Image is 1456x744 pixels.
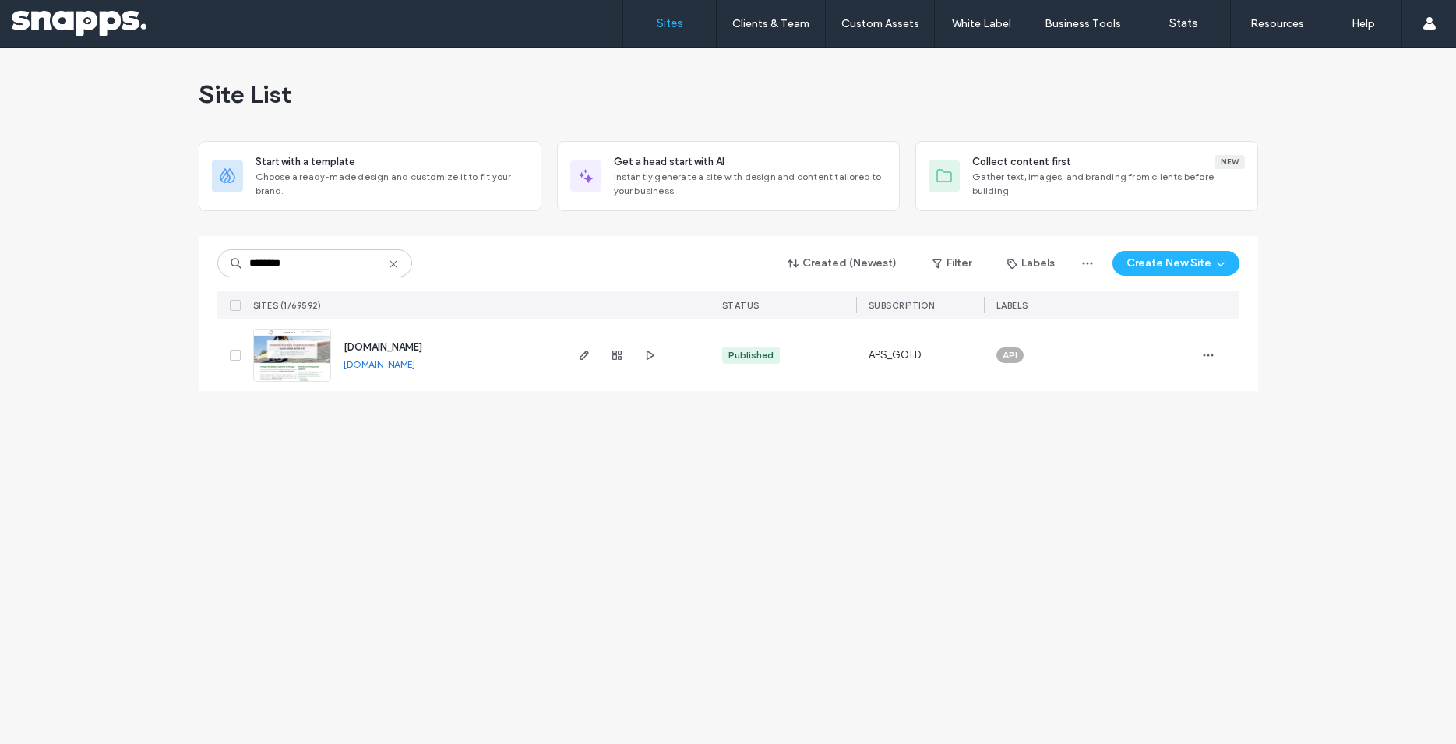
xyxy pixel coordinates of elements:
[952,17,1011,30] label: White Label
[1169,16,1198,30] label: Stats
[993,251,1069,276] button: Labels
[996,300,1028,311] span: LABELS
[1003,348,1017,362] span: API
[256,154,355,170] span: Start with a template
[253,300,322,311] span: SITES (1/69592)
[657,16,683,30] label: Sites
[869,347,922,363] span: APS_GOLD
[972,154,1071,170] span: Collect content first
[722,300,760,311] span: STATUS
[614,154,724,170] span: Get a head start with AI
[199,79,291,110] span: Site List
[841,17,919,30] label: Custom Assets
[917,251,987,276] button: Filter
[1215,155,1245,169] div: New
[256,170,528,198] span: Choose a ready-made design and customize it to fit your brand.
[344,358,415,370] a: [DOMAIN_NAME]
[1112,251,1239,276] button: Create New Site
[774,251,911,276] button: Created (Newest)
[915,141,1258,211] div: Collect content firstNewGather text, images, and branding from clients before building.
[614,170,887,198] span: Instantly generate a site with design and content tailored to your business.
[344,341,422,353] a: [DOMAIN_NAME]
[1045,17,1121,30] label: Business Tools
[728,348,774,362] div: Published
[1250,17,1304,30] label: Resources
[35,11,67,25] span: Help
[869,300,935,311] span: SUBSCRIPTION
[972,170,1245,198] span: Gather text, images, and branding from clients before building.
[732,17,809,30] label: Clients & Team
[1352,17,1375,30] label: Help
[199,141,541,211] div: Start with a templateChoose a ready-made design and customize it to fit your brand.
[557,141,900,211] div: Get a head start with AIInstantly generate a site with design and content tailored to your business.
